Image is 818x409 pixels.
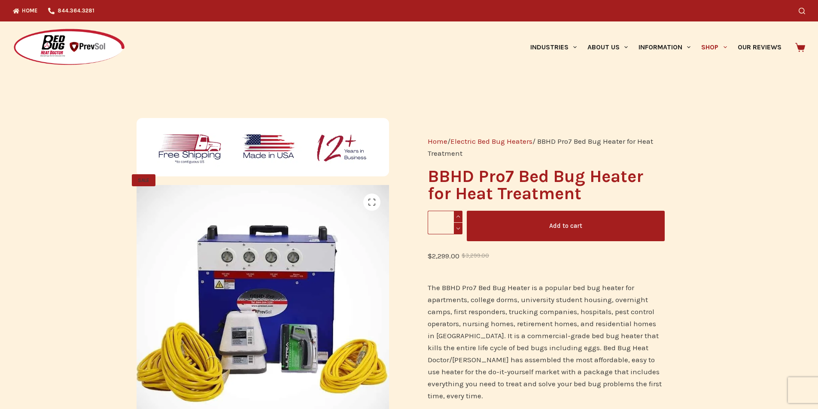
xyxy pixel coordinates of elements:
a: Home [428,137,447,145]
p: The BBHD Pro7 Bed Bug Heater is a popular bed bug heater for apartments, college dorms, universit... [428,282,664,402]
img: Prevsol/Bed Bug Heat Doctor [13,28,125,67]
button: Search [799,8,805,14]
bdi: 3,299.00 [462,252,489,259]
a: View full-screen image gallery [363,194,380,211]
input: Product quantity [428,211,462,234]
bdi: 2,299.00 [428,251,459,260]
a: Electric Bed Bug Heaters [450,137,532,145]
a: Our Reviews [732,21,787,73]
a: Shop [696,21,732,73]
nav: Primary [525,21,787,73]
nav: Breadcrumb [428,135,664,159]
a: Industries [525,21,582,73]
a: BBHD Pro7 Bed Bug Heater for Heat Treatment [137,306,389,315]
span: $ [428,251,432,260]
span: $ [462,252,465,259]
a: BBHD Pro7 Bed Bug Heater for Heat Treatment - Image 2 [389,306,642,315]
a: Information [633,21,696,73]
span: SALE [132,174,155,186]
a: About Us [582,21,633,73]
h1: BBHD Pro7 Bed Bug Heater for Heat Treatment [428,168,664,202]
button: Add to cart [467,211,665,241]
